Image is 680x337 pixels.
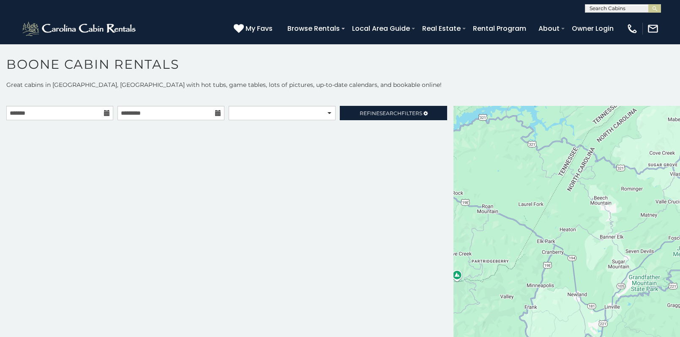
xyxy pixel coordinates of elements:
[246,23,273,34] span: My Favs
[340,106,447,120] a: RefineSearchFilters
[469,21,530,36] a: Rental Program
[380,110,401,116] span: Search
[283,21,344,36] a: Browse Rentals
[360,110,422,116] span: Refine Filters
[348,21,414,36] a: Local Area Guide
[534,21,564,36] a: About
[21,20,138,37] img: White-1-2.png
[626,23,638,35] img: phone-regular-white.png
[647,23,659,35] img: mail-regular-white.png
[234,23,275,34] a: My Favs
[568,21,618,36] a: Owner Login
[418,21,465,36] a: Real Estate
